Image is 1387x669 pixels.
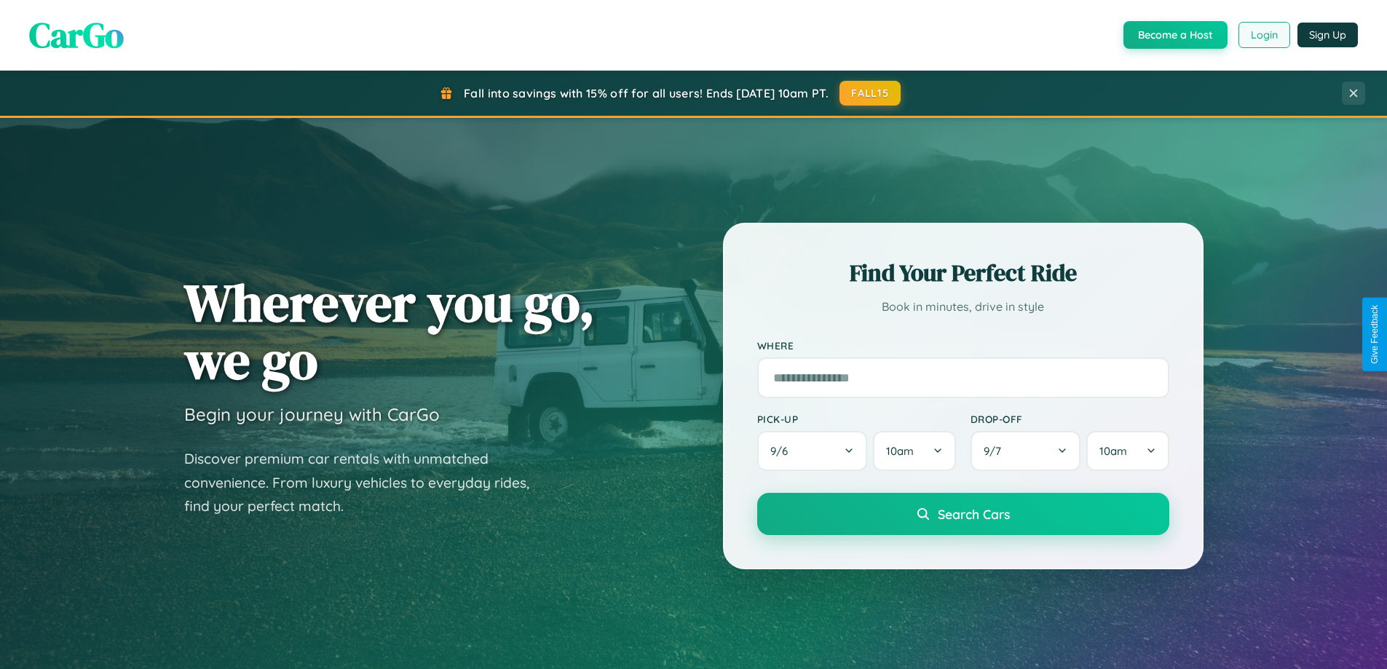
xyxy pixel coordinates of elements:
[1086,431,1169,471] button: 10am
[873,431,955,471] button: 10am
[971,431,1081,471] button: 9/7
[886,444,914,458] span: 10am
[1297,23,1358,47] button: Sign Up
[757,296,1169,317] p: Book in minutes, drive in style
[757,493,1169,535] button: Search Cars
[757,413,956,425] label: Pick-up
[464,86,829,100] span: Fall into savings with 15% off for all users! Ends [DATE] 10am PT.
[757,257,1169,289] h2: Find Your Perfect Ride
[770,444,795,458] span: 9 / 6
[971,413,1169,425] label: Drop-off
[757,339,1169,352] label: Where
[1099,444,1127,458] span: 10am
[839,81,901,106] button: FALL15
[184,403,440,425] h3: Begin your journey with CarGo
[1123,21,1228,49] button: Become a Host
[984,444,1008,458] span: 9 / 7
[29,11,124,59] span: CarGo
[184,274,595,389] h1: Wherever you go, we go
[184,447,548,518] p: Discover premium car rentals with unmatched convenience. From luxury vehicles to everyday rides, ...
[1238,22,1290,48] button: Login
[1370,305,1380,364] div: Give Feedback
[757,431,868,471] button: 9/6
[938,506,1010,522] span: Search Cars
